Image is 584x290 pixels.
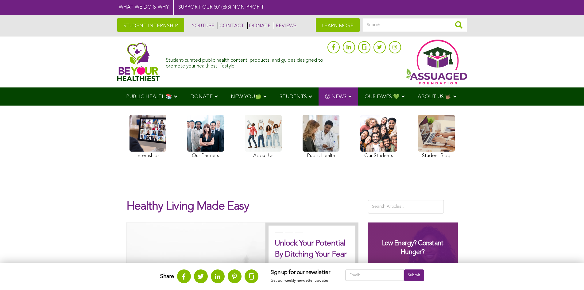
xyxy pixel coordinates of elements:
h2: Unlock Your Potential By Ditching Your Fear [275,238,349,260]
h3: Low Energy? Constant Hunger? [374,239,452,257]
img: Get Your Guide [393,263,432,275]
div: Student-curated public health content, products, and guides designed to promote your healthiest l... [166,55,324,69]
span: STUDENTS [280,94,307,99]
img: Assuaged App [406,40,467,84]
input: Search [363,18,467,32]
a: REVIEWS [274,22,296,29]
button: 2 of 3 [285,233,291,239]
h1: Healthy Living Made Easy [126,200,358,219]
iframe: Chat Widget [553,261,584,290]
input: Email* [345,270,404,281]
div: Navigation Menu [117,87,467,106]
h3: Sign up for our newsletter [271,270,333,276]
button: 1 of 3 [275,233,281,239]
a: STUDENT INTERNSHIP [117,18,184,32]
img: glassdoor [362,44,366,50]
span: NEW YOU🍏 [231,94,261,99]
span: OUR FAVES 💚 [365,94,400,99]
img: glassdoor.svg [249,273,254,280]
a: DONATE [247,22,271,29]
input: Submit [404,270,424,281]
a: YOUTUBE [190,22,215,29]
button: 3 of 3 [295,233,301,239]
strong: Share [160,274,174,279]
span: ABOUT US 🤟🏽 [418,94,451,99]
a: LEARN MORE [316,18,360,32]
input: Search Articles... [368,200,444,214]
span: Ⓥ NEWS [325,94,346,99]
span: PUBLIC HEALTH📚 [126,94,172,99]
a: CONTACT [218,22,244,29]
img: Assuaged [117,42,160,81]
span: DONATE [190,94,213,99]
p: Get our weekly newsletter updates. [271,278,333,284]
